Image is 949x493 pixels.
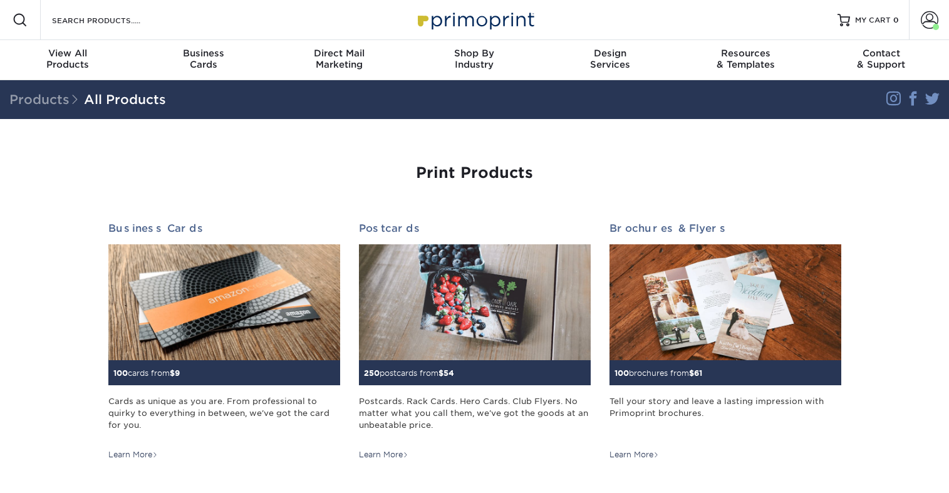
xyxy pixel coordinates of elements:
[438,368,443,378] span: $
[271,48,407,59] span: Direct Mail
[542,48,678,70] div: Services
[135,40,271,80] a: BusinessCards
[689,368,694,378] span: $
[443,368,454,378] span: 54
[108,222,340,234] h2: Business Cards
[814,40,949,80] a: Contact& Support
[407,40,542,80] a: Shop ByIndustry
[615,368,629,378] span: 100
[108,244,340,360] img: Business Cards
[364,368,380,378] span: 250
[359,395,591,440] div: Postcards. Rack Cards. Hero Cards. Club Flyers. No matter what you call them, we've got the goods...
[855,15,891,26] span: MY CART
[678,48,813,59] span: Resources
[108,395,340,440] div: Cards as unique as you are. From professional to quirky to everything in between, we've got the c...
[542,48,678,59] span: Design
[412,6,537,33] img: Primoprint
[364,368,454,378] small: postcards from
[359,222,591,234] h2: Postcards
[678,40,813,80] a: Resources& Templates
[407,48,542,70] div: Industry
[814,48,949,59] span: Contact
[893,16,899,24] span: 0
[113,368,128,378] span: 100
[609,222,841,460] a: Brochures & Flyers 100brochures from$61 Tell your story and leave a lasting impression with Primo...
[615,368,702,378] small: brochures from
[108,449,158,460] div: Learn More
[678,48,813,70] div: & Templates
[175,368,180,378] span: 9
[359,244,591,360] img: Postcards
[108,164,841,182] h1: Print Products
[814,48,949,70] div: & Support
[135,48,271,59] span: Business
[135,48,271,70] div: Cards
[407,48,542,59] span: Shop By
[359,222,591,460] a: Postcards 250postcards from$54 Postcards. Rack Cards. Hero Cards. Club Flyers. No matter what you...
[609,395,841,440] div: Tell your story and leave a lasting impression with Primoprint brochures.
[108,222,340,460] a: Business Cards 100cards from$9 Cards as unique as you are. From professional to quirky to everyth...
[271,48,407,70] div: Marketing
[84,92,166,107] a: All Products
[113,368,180,378] small: cards from
[271,40,407,80] a: Direct MailMarketing
[609,222,841,234] h2: Brochures & Flyers
[359,449,408,460] div: Learn More
[609,449,659,460] div: Learn More
[51,13,173,28] input: SEARCH PRODUCTS.....
[170,368,175,378] span: $
[542,40,678,80] a: DesignServices
[9,92,84,107] span: Products
[609,244,841,360] img: Brochures & Flyers
[694,368,702,378] span: 61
